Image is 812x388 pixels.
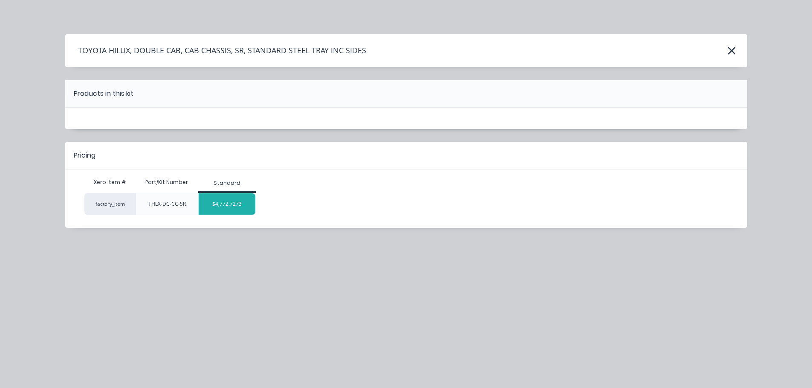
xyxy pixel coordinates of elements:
[84,193,136,215] div: factory_item
[74,89,133,99] div: Products in this kit
[74,150,95,161] div: Pricing
[139,172,195,193] div: Part/Kit Number
[148,200,186,208] div: THLX-DC-CC-SR
[84,174,136,191] div: Xero Item #
[65,43,366,59] h4: TOYOTA HILUX, DOUBLE CAB, CAB CHASSIS, SR, STANDARD STEEL TRAY INC SIDES
[199,193,255,215] div: $4,772.7273
[214,179,240,187] div: Standard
